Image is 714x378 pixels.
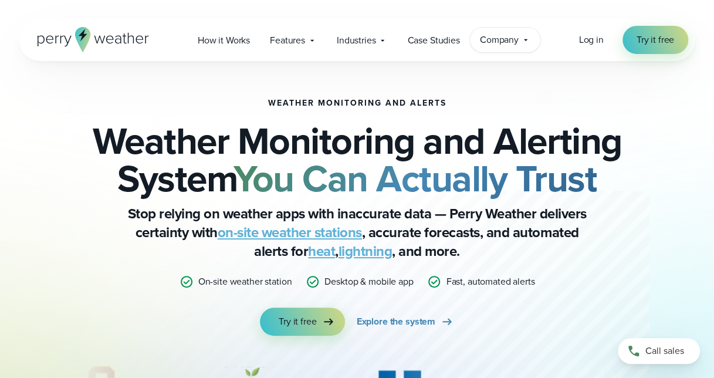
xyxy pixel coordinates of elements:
[270,33,305,48] span: Features
[218,222,362,243] a: on-site weather stations
[188,28,260,52] a: How it Works
[308,241,335,262] a: heat
[578,33,603,47] a: Log in
[397,28,469,52] a: Case Studies
[618,338,700,364] a: Call sales
[123,204,592,261] p: Stop relying on weather apps with inaccurate data — Perry Weather delivers certainty with , accur...
[339,241,392,262] a: lightning
[622,26,688,54] a: Try it free
[637,33,674,47] span: Try it free
[77,122,638,197] h2: Weather Monitoring and Alerting System
[268,99,446,108] h1: Weather Monitoring and Alerts
[357,308,454,336] a: Explore the system
[578,33,603,46] span: Log in
[446,275,534,289] p: Fast, automated alerts
[645,344,684,358] span: Call sales
[480,33,519,47] span: Company
[198,275,292,289] p: On-site weather station
[234,151,597,206] strong: You Can Actually Trust
[324,275,413,289] p: Desktop & mobile app
[357,315,435,329] span: Explore the system
[260,308,344,336] a: Try it free
[337,33,376,48] span: Industries
[198,33,250,48] span: How it Works
[407,33,459,48] span: Case Studies
[279,315,316,329] span: Try it free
